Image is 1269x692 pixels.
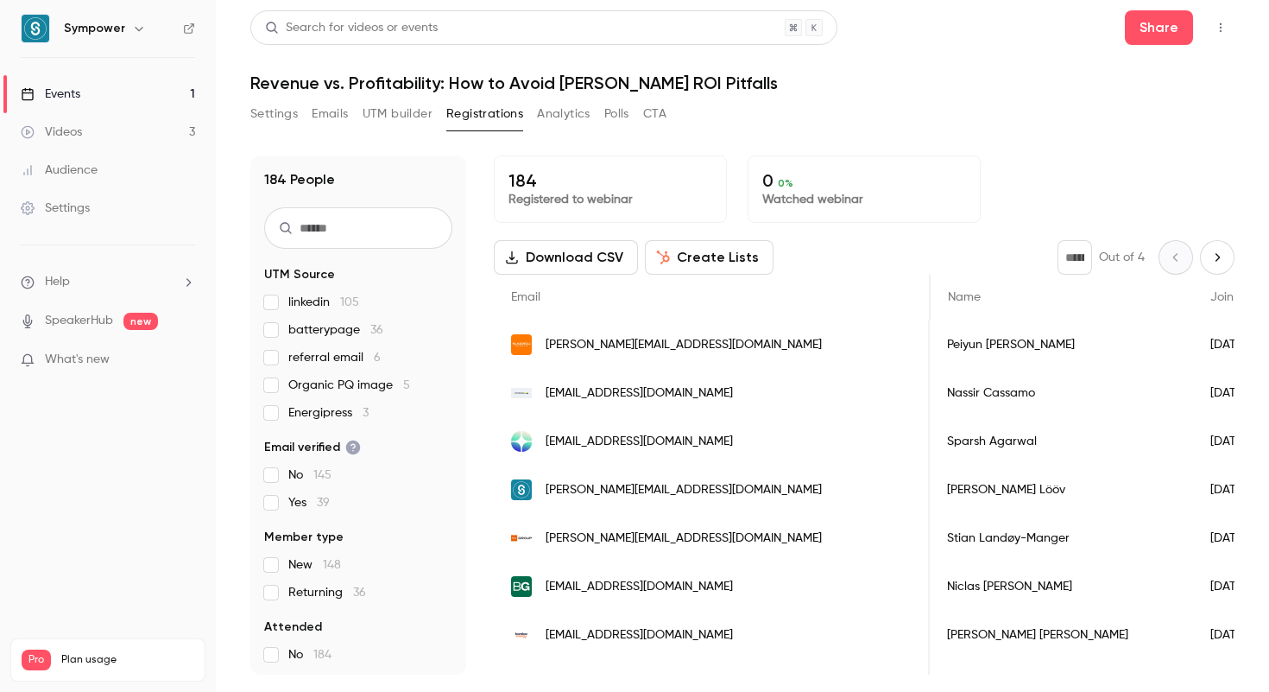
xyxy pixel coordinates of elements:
span: batterypage [288,321,383,339]
span: Yes [288,494,330,511]
div: [PERSON_NAME] Lööv [930,466,1193,514]
span: [EMAIL_ADDRESS][DOMAIN_NAME] [546,626,733,644]
img: suno-charge.com [511,431,532,452]
span: Attended [264,619,322,636]
span: New [288,556,341,574]
span: 105 [340,296,359,308]
p: Out of 4 [1099,249,1145,266]
span: 6 [374,352,381,364]
span: [EMAIL_ADDRESS][DOMAIN_NAME] [546,578,733,596]
span: What's new [45,351,110,369]
button: UTM builder [363,100,432,128]
div: Sparsh Agarwal [930,417,1193,466]
div: Videos [21,124,82,141]
span: [EMAIL_ADDRESS][DOMAIN_NAME] [546,433,733,451]
h6: Sympower [64,20,125,37]
button: Emails [312,100,348,128]
span: Pro [22,650,51,670]
button: Create Lists [645,240,773,275]
span: [PERSON_NAME][EMAIL_ADDRESS][DOMAIN_NAME] [546,481,822,499]
span: [EMAIL_ADDRESS][DOMAIN_NAME] [546,384,733,403]
span: [PERSON_NAME][EMAIL_ADDRESS][DOMAIN_NAME] [546,530,822,548]
img: psw.no [511,528,532,549]
img: bambooenergy.tech [511,625,532,645]
img: sungrow-emea.com [511,334,532,355]
span: linkedin [288,294,359,311]
span: 148 [323,559,341,571]
span: 145 [313,469,331,481]
span: Email [511,291,540,303]
div: Search for videos or events [265,19,438,37]
span: Plan usage [61,653,194,667]
div: Events [21,86,80,103]
a: SpeakerHub [45,312,113,330]
span: Energipress [288,404,369,422]
button: Settings [250,100,298,128]
img: vattenfall.com [511,388,532,398]
div: Audience [21,162,98,179]
button: Download CSV [494,240,638,275]
button: Next page [1200,240,1234,275]
span: UTM Source [264,266,335,283]
span: 39 [317,497,330,509]
img: sympower.net [511,479,532,500]
span: 5 [403,379,410,391]
span: No [288,467,331,484]
span: Returning [288,584,366,601]
div: Peiyun [PERSON_NAME] [930,321,1193,369]
div: Niclas [PERSON_NAME] [930,562,1193,611]
li: help-dropdown-opener [21,273,195,291]
span: No [288,646,331,663]
h1: 184 People [264,169,335,190]
h1: Revenue vs. Profitability: How to Avoid [PERSON_NAME] ROI Pitfalls [250,73,1234,93]
span: new [123,313,158,330]
span: 36 [370,324,383,336]
div: Stian Landøy-Manger [930,514,1193,562]
div: Settings [21,200,90,217]
span: Join date [1210,291,1264,303]
span: Member type [264,529,344,546]
span: Help [45,273,70,291]
span: 36 [353,587,366,599]
button: Polls [604,100,629,128]
span: Email verified [264,439,361,456]
span: 184 [313,649,331,661]
button: Analytics [537,100,590,128]
span: 3 [363,407,369,419]
button: Registrations [446,100,523,128]
button: Share [1125,10,1193,45]
p: Registered to webinar [508,191,712,208]
button: CTA [643,100,666,128]
div: Nassir Cassamo [930,369,1193,417]
span: 0 % [778,177,793,189]
p: 0 [762,170,966,191]
iframe: Noticeable Trigger [174,352,195,368]
img: begreen.se [511,576,532,597]
p: Watched webinar [762,191,966,208]
p: 184 [508,170,712,191]
span: [PERSON_NAME][EMAIL_ADDRESS][DOMAIN_NAME] [546,336,822,354]
span: referral email [288,349,381,366]
img: Sympower [22,15,49,42]
span: Name [948,291,981,303]
div: [PERSON_NAME] [PERSON_NAME] [930,611,1193,659]
span: Organic PQ image [288,377,410,394]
